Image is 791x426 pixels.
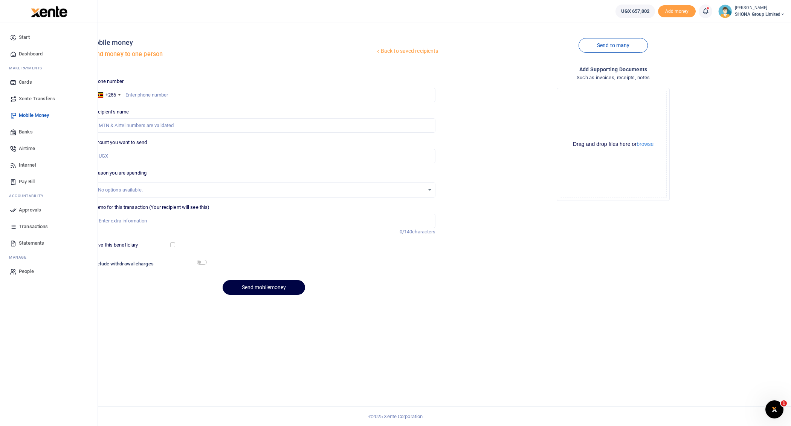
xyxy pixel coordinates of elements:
[93,88,123,102] div: Uganda: +256
[6,140,92,157] a: Airtime
[6,235,92,251] a: Statements
[92,214,436,228] input: Enter extra information
[31,6,67,17] img: logo-large
[735,5,785,11] small: [PERSON_NAME]
[658,5,696,18] span: Add money
[92,78,124,85] label: Phone number
[6,46,92,62] a: Dashboard
[375,44,439,58] a: Back to saved recipients
[441,74,785,82] h4: Such as invoices, receipts, notes
[6,263,92,280] a: People
[92,88,436,102] input: Enter phone number
[92,149,436,163] input: UGX
[223,280,305,295] button: Send mobilemoney
[92,204,210,211] label: Memo for this transaction (Your recipient will see this)
[735,11,785,18] span: SHONA Group Limited
[92,118,436,133] input: MTN & Airtel numbers are validated
[19,161,36,169] span: Internet
[658,5,696,18] li: Toup your wallet
[92,169,147,177] label: Reason you are spending
[400,229,412,234] span: 0/140
[6,173,92,190] a: Pay Bill
[6,29,92,46] a: Start
[6,90,92,107] a: Xente Transfers
[412,229,435,234] span: characters
[19,239,44,247] span: Statements
[6,157,92,173] a: Internet
[92,108,129,116] label: Recipient's name
[19,206,41,214] span: Approvals
[579,38,648,53] a: Send to many
[6,251,92,263] li: M
[93,241,138,249] label: Save this beneficiary
[6,74,92,90] a: Cards
[718,5,785,18] a: profile-user [PERSON_NAME] SHONA Group Limited
[89,51,375,58] h5: Send money to one person
[19,78,32,86] span: Cards
[560,141,666,148] div: Drag and drop files here or
[93,261,203,267] h6: Include withdrawal charges
[105,91,116,99] div: +256
[718,5,732,18] img: profile-user
[92,139,147,146] label: Amount you want to send
[6,124,92,140] a: Banks
[19,95,55,103] span: Xente Transfers
[621,8,649,15] span: UGX 657,002
[89,38,375,47] h4: Mobile money
[19,268,34,275] span: People
[6,202,92,218] a: Approvals
[13,65,42,71] span: ake Payments
[19,128,33,136] span: Banks
[19,50,43,58] span: Dashboard
[6,218,92,235] a: Transactions
[30,8,67,14] a: logo-small logo-large logo-large
[19,34,30,41] span: Start
[19,178,35,185] span: Pay Bill
[765,400,783,418] iframe: Intercom live chat
[98,186,425,194] div: No options available.
[615,5,655,18] a: UGX 657,002
[781,400,787,406] span: 1
[441,65,785,74] h4: Add supporting Documents
[6,62,92,74] li: M
[6,107,92,124] a: Mobile Money
[637,141,654,147] button: browse
[612,5,658,18] li: Wallet ballance
[13,254,27,260] span: anage
[15,193,43,199] span: countability
[19,223,48,230] span: Transactions
[557,88,670,201] div: File Uploader
[658,8,696,14] a: Add money
[6,190,92,202] li: Ac
[19,145,35,152] span: Airtime
[19,112,49,119] span: Mobile Money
